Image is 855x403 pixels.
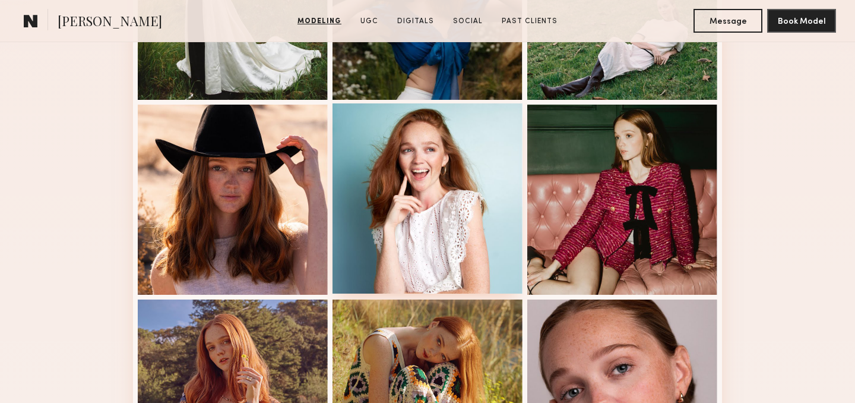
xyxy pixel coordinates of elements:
[693,9,762,33] button: Message
[392,16,439,27] a: Digitals
[448,16,487,27] a: Social
[58,12,162,33] span: [PERSON_NAME]
[767,9,836,33] button: Book Model
[356,16,383,27] a: UGC
[293,16,346,27] a: Modeling
[497,16,562,27] a: Past Clients
[767,15,836,26] a: Book Model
